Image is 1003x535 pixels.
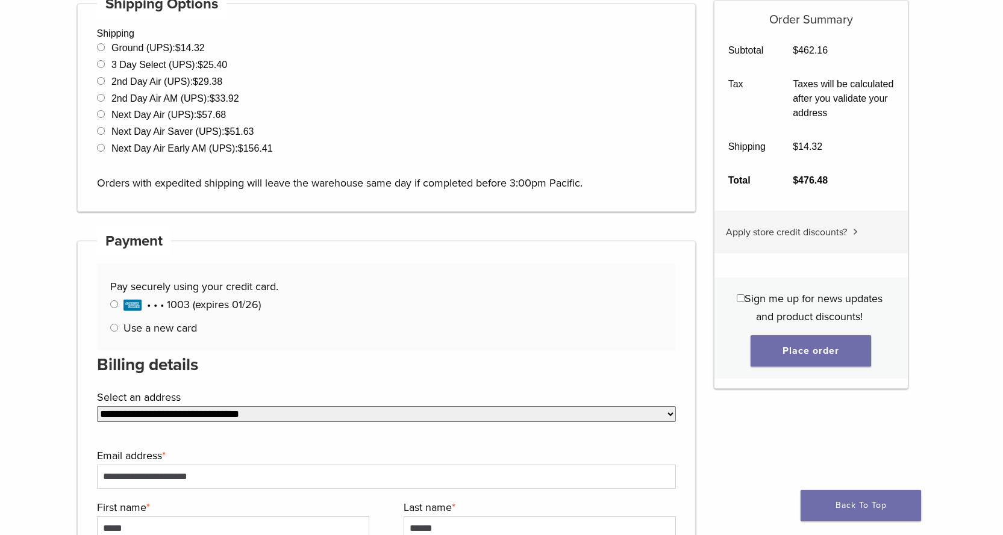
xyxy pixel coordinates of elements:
img: caret.svg [853,229,858,235]
bdi: 33.92 [210,93,239,104]
label: Next Day Air (UPS): [111,110,226,120]
span: $ [193,76,198,87]
bdi: 156.41 [238,143,273,153]
bdi: 51.63 [225,126,254,137]
th: Subtotal [714,34,780,67]
bdi: 29.38 [193,76,222,87]
label: First name [97,498,366,516]
th: Shipping [714,130,780,164]
label: Ground (UPS): [111,43,205,53]
label: Next Day Air Saver (UPS): [111,126,254,137]
span: $ [225,126,230,137]
button: Place order [751,335,871,366]
a: Back To Top [801,490,921,521]
span: Sign me up for news updates and product discounts! [745,292,883,323]
label: 2nd Day Air AM (UPS): [111,93,239,104]
label: Last name [404,498,673,516]
p: Pay securely using your credit card. [110,277,662,295]
span: $ [196,110,202,120]
th: Tax [714,67,780,130]
h3: Billing details [97,350,676,379]
label: Next Day Air Early AM (UPS): [111,143,273,153]
bdi: 462.16 [793,45,828,55]
th: Total [714,164,780,197]
h5: Order Summary [714,1,908,27]
bdi: 57.68 [196,110,226,120]
td: Taxes will be calculated after you validate your address [780,67,908,130]
label: Use a new card [123,321,197,335]
bdi: 25.40 [198,60,227,70]
span: Apply store credit discounts? [726,226,847,238]
div: Shipping [77,4,696,212]
span: $ [793,141,798,152]
span: $ [793,175,798,185]
bdi: 476.48 [793,175,828,185]
label: 3 Day Select (UPS): [111,60,227,70]
span: $ [210,93,215,104]
p: Orders with expedited shipping will leave the warehouse same day if completed before 3:00pm Pacific. [97,156,676,192]
span: $ [175,43,181,53]
bdi: 14.32 [175,43,205,53]
h4: Payment [97,227,172,256]
span: $ [238,143,243,153]
label: Select an address [97,388,673,406]
img: American Express [123,299,142,311]
label: 2nd Day Air (UPS): [111,76,222,87]
label: Email address [97,447,673,465]
bdi: 14.32 [793,141,822,152]
span: $ [793,45,798,55]
input: Sign me up for news updates and product discounts! [737,294,745,302]
span: • • • 1003 (expires 01/26) [123,298,261,311]
span: $ [198,60,203,70]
